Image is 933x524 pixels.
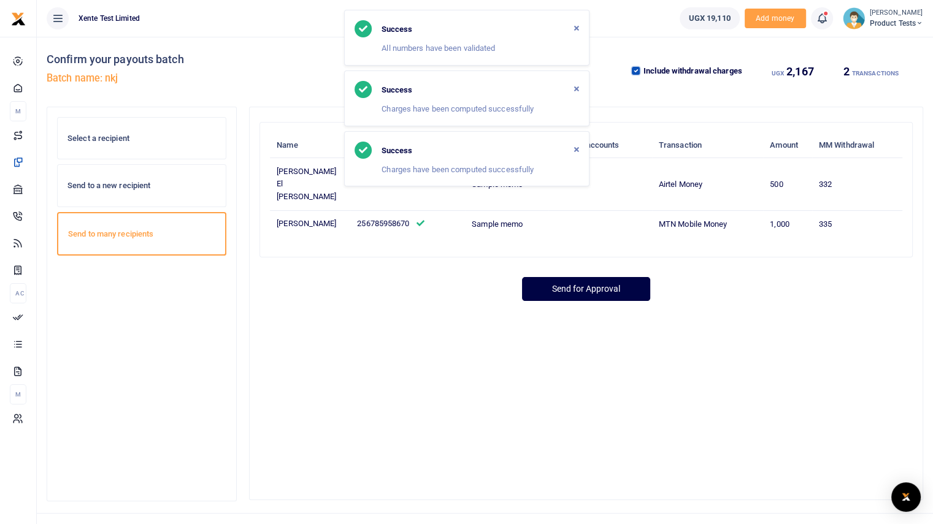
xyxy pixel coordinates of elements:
img: logo-small [11,12,26,26]
span: 332 [819,180,832,189]
button: Close [574,145,579,155]
h6: Success [382,25,413,34]
small: UGX [772,70,784,77]
h6: Success [382,85,413,95]
span: Xente Test Limited [74,13,145,24]
h6: Send to a new recipient [67,181,216,191]
a: Add money [745,13,806,22]
label: Include withdrawal charges [643,65,742,77]
button: Send for Approval [522,277,650,301]
th: Transaction: activate to sort column ascending [652,132,763,158]
span: UGX 19,110 [689,12,731,25]
span: 335 [819,219,832,229]
th: Name: activate to sort column descending [270,132,350,158]
h4: Confirm your payouts batch [47,53,480,66]
th: MM Withdrawal: activate to sort column ascending [812,132,902,158]
button: Close [574,23,579,34]
td: MTN Mobile Money [652,211,763,238]
span: 256785958670 [357,219,409,228]
th: Amount: activate to sort column ascending [763,132,812,158]
th: Chart of accounts: activate to sort column ascending [548,132,651,158]
li: M [10,384,26,404]
strong: 2,167 [786,65,814,78]
small: [PERSON_NAME] [870,8,923,18]
strong: 2 [843,65,850,78]
div: Open Intercom Messenger [891,482,921,512]
li: M [10,101,26,121]
h5: Batch name: nkj [47,72,480,85]
p: All numbers have been validated [382,42,578,55]
p: Charges have been computed successfully [382,103,578,116]
h6: Success [382,146,413,156]
li: Ac [10,283,26,303]
span: [PERSON_NAME] [277,219,336,228]
a: Select a recipient [57,117,226,160]
p: Charges have been computed successfully [382,164,578,177]
a: UGX 19,110 [680,7,740,29]
li: Wallet ballance [675,7,745,29]
td: 1,000 [763,211,812,238]
li: Toup your wallet [745,9,806,29]
td: 500 [763,158,812,211]
span: Add money [745,9,806,29]
button: Close [574,84,579,94]
td: Sample memo [465,211,548,238]
small: TRANSACTIONS [852,70,899,77]
h6: Send to many recipients [68,229,215,239]
a: Send to a new recipient [57,164,226,207]
h6: Select a recipient [67,134,216,143]
a: logo-small logo-large logo-large [11,13,26,23]
a: profile-user [PERSON_NAME] Product Tests [843,7,923,29]
td: Airtel Money [652,158,763,211]
a: This number has been validated [417,219,424,228]
img: profile-user [843,7,865,29]
a: Send to many recipients [57,212,226,256]
span: [PERSON_NAME] El [PERSON_NAME] [277,167,336,202]
span: Product Tests [870,18,923,29]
